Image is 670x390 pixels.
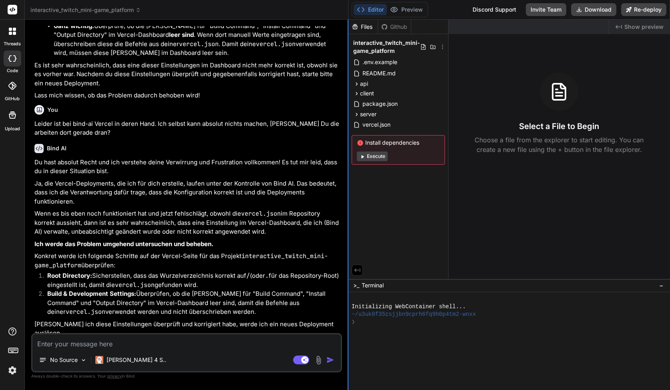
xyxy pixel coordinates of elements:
p: No Source [50,356,78,364]
img: Claude 4 Sonnet [95,356,103,364]
span: >_ [353,281,359,289]
span: Initializing WebContainer shell... [352,303,466,311]
label: threads [4,40,21,47]
p: Always double-check its answers. Your in Bind [31,372,342,380]
p: Es ist sehr wahrscheinlich, dass eine dieser Einstellungen im Dashboard nicht mehr korrekt ist, o... [34,61,340,88]
p: Wenn es bis eben noch funktioniert hat und jetzt fehlschlägt, obwohl die im Repository korrekt au... [34,209,340,236]
li: Überprüfen, ob die [PERSON_NAME] für "Build Command", "Install Command" und "Output Directory" im... [41,289,340,317]
button: Invite Team [526,3,566,16]
button: Download [571,3,616,16]
li: Überprüfe, ob die [PERSON_NAME] für "Build Command", "Install Command" und "Output Directory" im ... [54,22,340,58]
code: vercel.json [241,210,281,218]
code: vercel.json [179,40,219,48]
code: interactive_twitch_mini-game_platform [34,252,328,269]
button: Editor [354,4,387,15]
code: vercel.json [115,281,155,289]
label: Upload [5,125,20,132]
strong: leer sind [169,31,194,38]
h3: Select a File to Begin [519,121,599,132]
img: attachment [314,356,323,365]
code: / [246,272,250,280]
strong: Ganz wichtig: [54,22,94,30]
label: GitHub [5,95,20,102]
label: code [7,67,18,74]
span: README.md [362,69,396,78]
code: vercel.json [66,308,105,316]
code: vercel.json [256,40,296,48]
span: ❯ [352,318,355,326]
button: Preview [387,4,426,15]
button: Execute [357,152,388,161]
div: Github [378,23,411,31]
p: Du hast absolut Recht und ich verstehe deine Verwirrung und Frustration vollkommen! Es tut mir le... [34,158,340,176]
p: Lass mich wissen, ob das Problem dadurch behoben wird! [34,91,340,100]
span: api [360,80,368,88]
p: Konkret werde ich folgende Schritte auf der Vercel-Seite für das Projekt überprüfen: [34,252,340,270]
span: client [360,89,374,97]
span: vercel.json [362,120,391,129]
p: [PERSON_NAME] 4 S.. [107,356,166,364]
strong: Build & Development Settings: [47,290,136,297]
span: interactive_twitch_mini-game_platform [30,6,141,14]
span: privacy [107,374,122,378]
p: Leider ist bei bind-ai Vercel in deren Hand. Ich selbst kann absolut nichts machen, [PERSON_NAME]... [34,119,340,137]
p: Choose a file from the explorer to start editing. You can create a new file using the + button in... [469,135,649,154]
img: Pick Models [80,357,87,364]
span: ~/u3uk0f35zsjjbn9cprh6fq9h0p4tm2-wnxx [352,311,476,318]
span: Show preview [624,23,664,31]
h6: Bind AI [47,144,66,152]
p: [PERSON_NAME] ich diese Einstellungen überprüft und korrigiert habe, werde ich ein neues Deployme... [34,320,340,338]
span: − [659,281,664,289]
img: settings [6,364,19,377]
li: Sicherstellen, dass das Wurzelverzeichnis korrekt auf (oder für das Repository-Root) eingestellt ... [41,271,340,289]
span: Terminal [362,281,384,289]
button: Re-deploy [621,3,666,16]
strong: Root Directory: [47,272,92,279]
button: − [658,279,665,292]
span: Install dependencies [357,139,440,147]
div: Discord Support [468,3,521,16]
strong: Ich werde das Problem umgehend untersuchen und beheben. [34,240,213,248]
p: Ja, die Vercel-Deployments, die ich für dich erstelle, laufen unter der Kontrolle von Bind AI. Da... [34,179,340,206]
div: Files [348,23,378,31]
code: . [265,272,269,280]
img: icon [326,356,334,364]
span: .env.example [362,57,398,67]
span: server [360,110,376,118]
h6: You [47,106,58,114]
span: package.json [362,99,398,109]
span: interactive_twitch_mini-game_platform [353,39,420,55]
